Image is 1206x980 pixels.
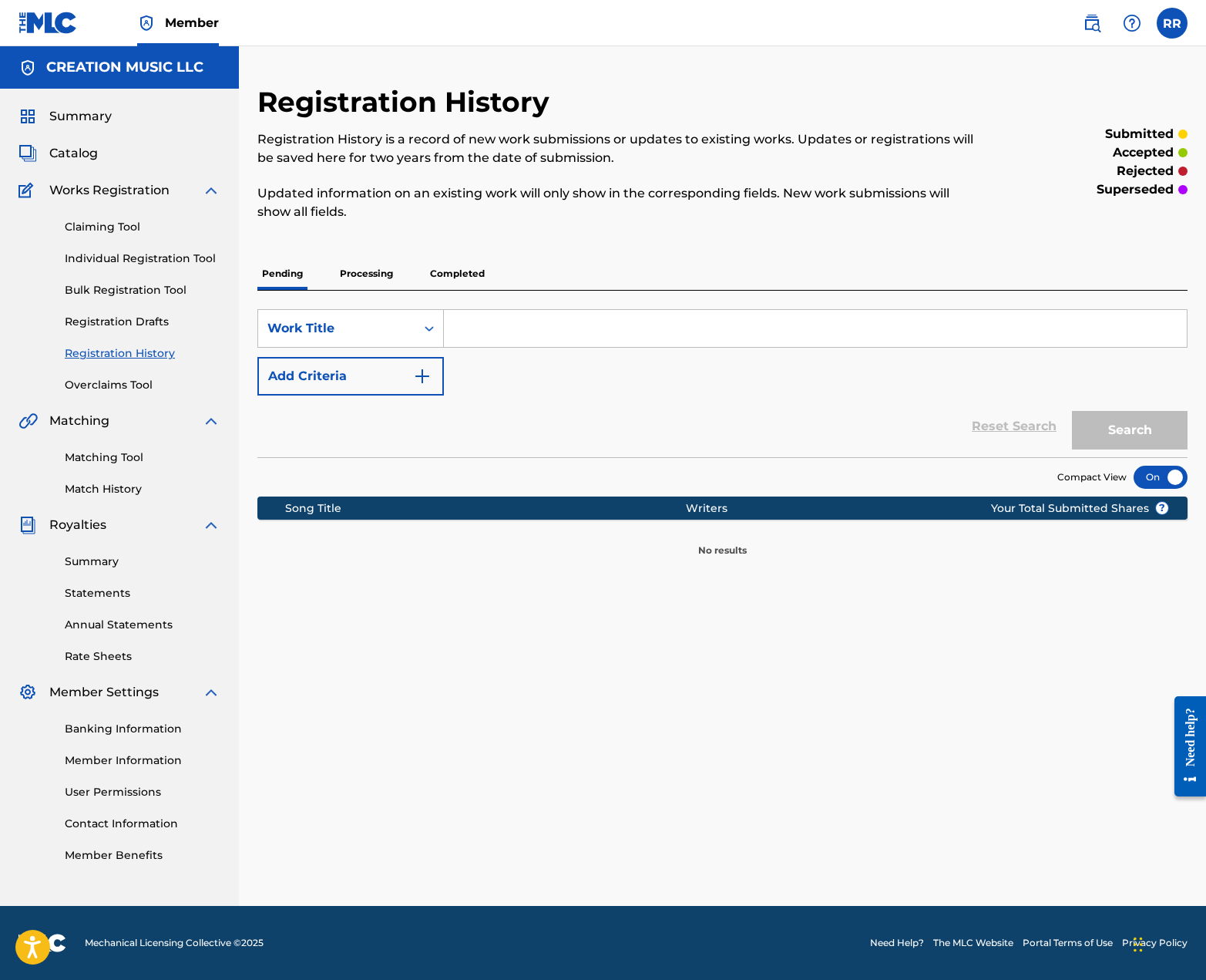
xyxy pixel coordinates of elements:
p: rejected [1117,162,1174,180]
p: Pending [257,258,307,290]
button: Add Criteria [257,357,444,396]
div: User Menu [1157,8,1188,39]
span: Catalog [49,144,98,163]
a: Match History [65,481,220,497]
img: Member Settings [18,683,37,702]
p: No results [698,525,747,557]
img: help [1123,14,1141,32]
img: Accounts [18,59,37,77]
a: Privacy Policy [1122,936,1188,950]
span: Matching [49,412,109,430]
p: superseded [1097,180,1174,199]
span: Member Settings [49,683,159,702]
a: User Permissions [65,784,220,800]
div: Drag [1134,921,1143,968]
a: Registration History [65,345,220,362]
span: Royalties [49,516,106,534]
p: submitted [1105,125,1174,143]
a: The MLC Website [933,936,1013,950]
div: Song Title [285,500,686,517]
img: Matching [18,412,38,430]
img: search [1083,14,1101,32]
img: Catalog [18,144,37,163]
span: Summary [49,107,112,126]
img: Royalties [18,516,37,534]
p: Completed [425,258,489,290]
iframe: Chat Widget [1129,906,1206,980]
a: Public Search [1077,8,1107,39]
a: Individual Registration Tool [65,251,220,267]
a: Member Information [65,753,220,769]
a: SummarySummary [18,107,112,126]
p: Updated information on an existing work will only show in the corresponding fields. New work subm... [257,184,973,221]
form: Search Form [257,309,1188,457]
a: Bulk Registration Tool [65,282,220,298]
a: Contact Information [65,816,220,832]
div: Work Title [267,319,406,338]
a: Registration Drafts [65,314,220,330]
img: expand [202,181,220,200]
a: Banking Information [65,721,220,737]
img: Works Registration [18,181,39,200]
a: Matching Tool [65,450,220,466]
a: Summary [65,554,220,570]
span: Your Total Submitted Shares [991,500,1169,517]
span: Member [165,14,219,32]
a: Portal Terms of Use [1023,936,1113,950]
span: ? [1156,502,1168,514]
h5: CREATION MUSIC LLC [46,59,203,76]
iframe: Resource Center [1163,684,1206,808]
img: expand [202,516,220,534]
img: expand [202,683,220,702]
img: Top Rightsholder [137,14,156,32]
a: Claiming Tool [65,219,220,235]
div: Help [1117,8,1147,39]
span: Compact View [1057,470,1127,484]
span: Works Registration [49,181,170,200]
img: 9d2ae6d4665cec9f34b9.svg [413,367,432,386]
a: Member Benefits [65,847,220,864]
span: Mechanical Licensing Collective © 2025 [85,936,264,950]
a: CatalogCatalog [18,144,98,163]
a: Rate Sheets [65,648,220,665]
div: Writers [686,500,1040,517]
p: accepted [1113,143,1174,162]
a: Overclaims Tool [65,377,220,393]
p: Registration History is a record of new work submissions or updates to existing works. Updates or... [257,130,973,167]
a: Annual Statements [65,617,220,633]
a: Statements [65,585,220,601]
img: expand [202,412,220,430]
img: MLC Logo [18,12,78,34]
h2: Registration History [257,85,557,120]
img: logo [18,934,66,952]
p: Processing [335,258,398,290]
a: Need Help? [870,936,924,950]
img: Summary [18,107,37,126]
